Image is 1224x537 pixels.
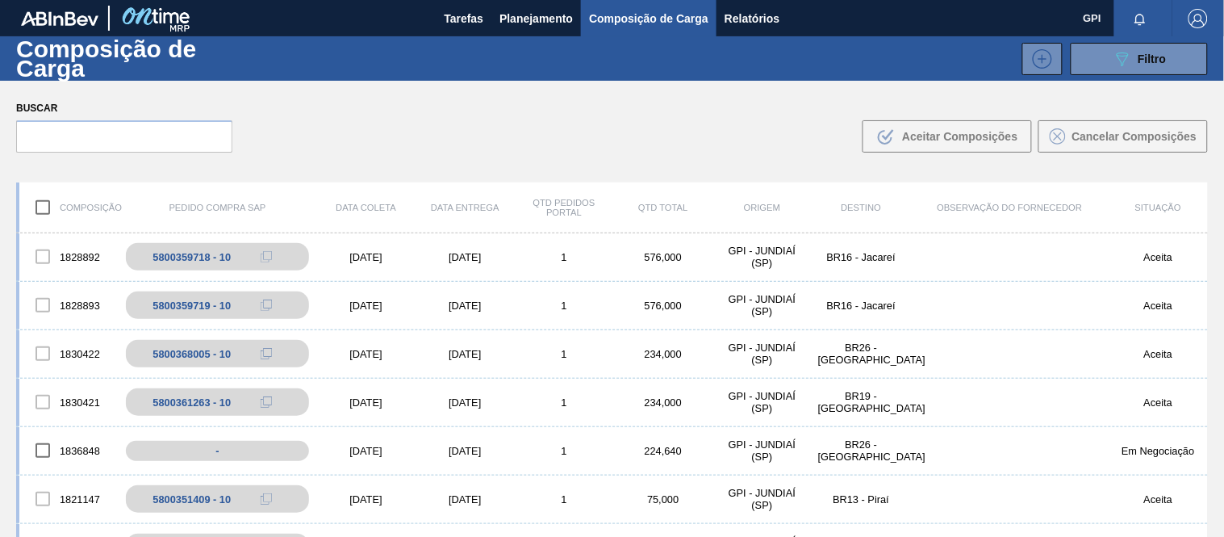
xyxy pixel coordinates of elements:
[712,487,812,511] div: GPI - JUNDIAÍ (SP)
[1109,203,1208,212] div: Situação
[316,445,416,457] div: [DATE]
[1109,348,1208,360] div: Aceita
[712,203,812,212] div: Origem
[812,251,911,263] div: BR16 - Jacareí
[725,9,779,28] span: Relatórios
[1038,120,1208,153] button: Cancelar Composições
[152,251,231,263] div: 5800359718 - 10
[19,482,119,516] div: 1821147
[863,120,1032,153] button: Aceitar Composições
[1109,396,1208,409] div: Aceita
[316,203,416,212] div: Data coleta
[1114,7,1166,30] button: Notificações
[812,438,911,463] div: BR26 - Uberlândia
[250,392,282,412] div: Copiar
[316,396,416,409] div: [DATE]
[250,344,282,363] div: Copiar
[614,203,713,212] div: Qtd Total
[250,247,282,266] div: Copiar
[416,348,515,360] div: [DATE]
[911,203,1109,212] div: Observação do Fornecedor
[416,445,515,457] div: [DATE]
[515,445,614,457] div: 1
[515,396,614,409] div: 1
[812,390,911,414] div: BR19 - Nova Rio
[499,9,573,28] span: Planejamento
[19,240,119,274] div: 1828892
[1109,493,1208,506] div: Aceita
[19,191,119,224] div: Composição
[152,396,231,409] div: 5800361263 - 10
[250,296,282,315] div: Copiar
[515,251,614,263] div: 1
[152,348,231,360] div: 5800368005 - 10
[16,40,270,77] h1: Composição de Carga
[515,493,614,506] div: 1
[1138,52,1167,65] span: Filtro
[316,348,416,360] div: [DATE]
[19,337,119,371] div: 1830422
[614,493,713,506] div: 75,000
[812,203,911,212] div: Destino
[444,9,483,28] span: Tarefas
[126,441,309,461] div: -
[614,445,713,457] div: 224,640
[316,300,416,312] div: [DATE]
[152,493,231,506] div: 5800351409 - 10
[19,288,119,322] div: 1828893
[614,251,713,263] div: 576,000
[19,385,119,419] div: 1830421
[416,300,515,312] div: [DATE]
[416,251,515,263] div: [DATE]
[712,438,812,463] div: GPI - JUNDIAÍ (SP)
[712,342,812,366] div: GPI - JUNDIAÍ (SP)
[416,203,515,212] div: Data entrega
[1072,130,1197,143] span: Cancelar Composições
[1109,251,1208,263] div: Aceita
[1071,43,1208,75] button: Filtro
[1014,43,1063,75] div: Nova Composição
[515,348,614,360] div: 1
[1109,300,1208,312] div: Aceita
[712,390,812,414] div: GPI - JUNDIAÍ (SP)
[614,300,713,312] div: 576,000
[712,245,812,269] div: GPI - JUNDIAÍ (SP)
[812,300,911,312] div: BR16 - Jacareí
[812,342,911,366] div: BR26 - Uberlândia
[589,9,708,28] span: Composição de Carga
[1188,9,1208,28] img: Logout
[902,130,1017,143] span: Aceitar Composições
[152,300,231,312] div: 5800359719 - 10
[812,493,911,506] div: BR13 - Piraí
[119,203,317,212] div: Pedido Compra SAP
[614,348,713,360] div: 234,000
[21,11,98,26] img: TNhmsLtSVTkK8tSr43FrP2fwEKptu5GPRR3wAAAABJRU5ErkJggg==
[614,396,713,409] div: 234,000
[316,493,416,506] div: [DATE]
[515,198,614,217] div: Qtd Pedidos Portal
[712,293,812,317] div: GPI - JUNDIAÍ (SP)
[1109,445,1208,457] div: Em Negociação
[416,396,515,409] div: [DATE]
[16,97,232,120] label: Buscar
[316,251,416,263] div: [DATE]
[250,489,282,509] div: Copiar
[515,300,614,312] div: 1
[416,493,515,506] div: [DATE]
[19,434,119,468] div: 1836848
